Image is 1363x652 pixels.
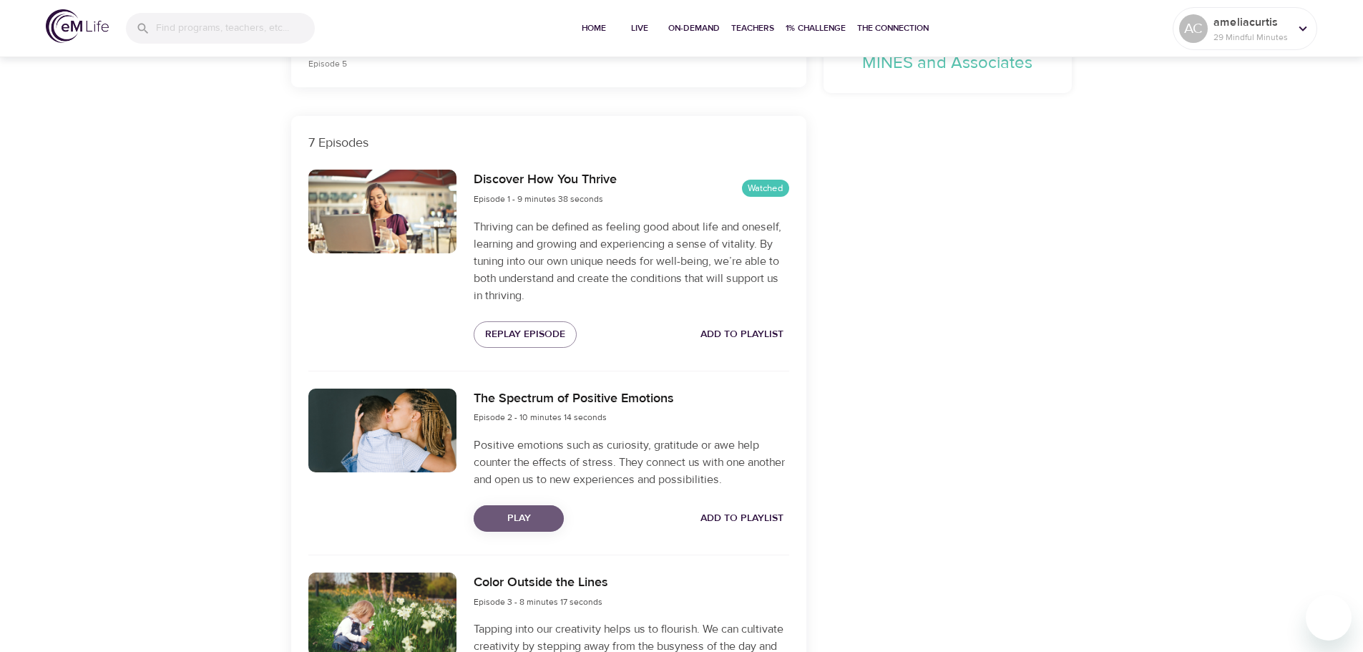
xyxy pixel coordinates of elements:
[308,57,665,70] p: Episode 5
[786,21,846,36] span: 1% Challenge
[485,510,552,527] span: Play
[46,9,109,43] img: logo
[474,573,608,593] h6: Color Outside the Lines
[1179,14,1208,43] div: AC
[742,182,789,195] span: Watched
[474,389,674,409] h6: The Spectrum of Positive Emotions
[695,321,789,348] button: Add to Playlist
[485,326,565,344] span: Replay Episode
[474,437,788,488] p: Positive emotions such as curiosity, gratitude or awe help counter the effects of stress. They co...
[857,21,929,36] span: The Connection
[1213,31,1289,44] p: 29 Mindful Minutes
[668,21,720,36] span: On-Demand
[474,596,602,608] span: Episode 3 - 8 minutes 17 seconds
[1213,14,1289,31] p: ameliacurtis
[841,50,1055,76] p: MINES and Associates
[622,21,657,36] span: Live
[474,218,788,304] p: Thriving can be defined as feeling good about life and oneself, learning and growing and experien...
[577,21,611,36] span: Home
[700,510,783,527] span: Add to Playlist
[474,193,603,205] span: Episode 1 - 9 minutes 38 seconds
[474,412,607,423] span: Episode 2 - 10 minutes 14 seconds
[731,21,774,36] span: Teachers
[474,505,564,532] button: Play
[700,326,783,344] span: Add to Playlist
[1306,595,1352,641] iframe: Button to launch messaging window
[308,133,789,152] p: 7 Episodes
[474,321,577,348] button: Replay Episode
[474,170,617,190] h6: Discover How You Thrive
[695,505,789,532] button: Add to Playlist
[156,13,315,44] input: Find programs, teachers, etc...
